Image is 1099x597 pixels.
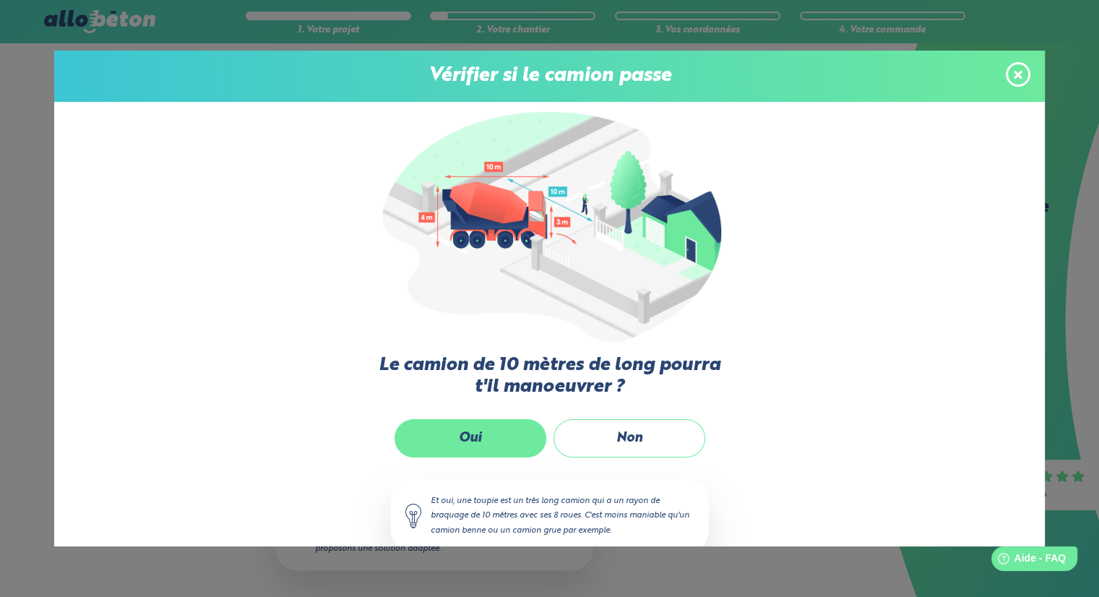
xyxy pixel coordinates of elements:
[69,65,1030,87] p: Vérifier si le camion passe
[970,541,1083,581] iframe: Help widget launcher
[369,355,730,398] label: Le camion de 10 mètres de long pourra t'il manoeuvrer ?
[391,479,709,551] div: Et oui, une toupie est un très long camion qui a un rayon de braquage de 10 mètres avec ses 8 rou...
[395,419,546,458] label: Oui
[553,419,705,458] label: Non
